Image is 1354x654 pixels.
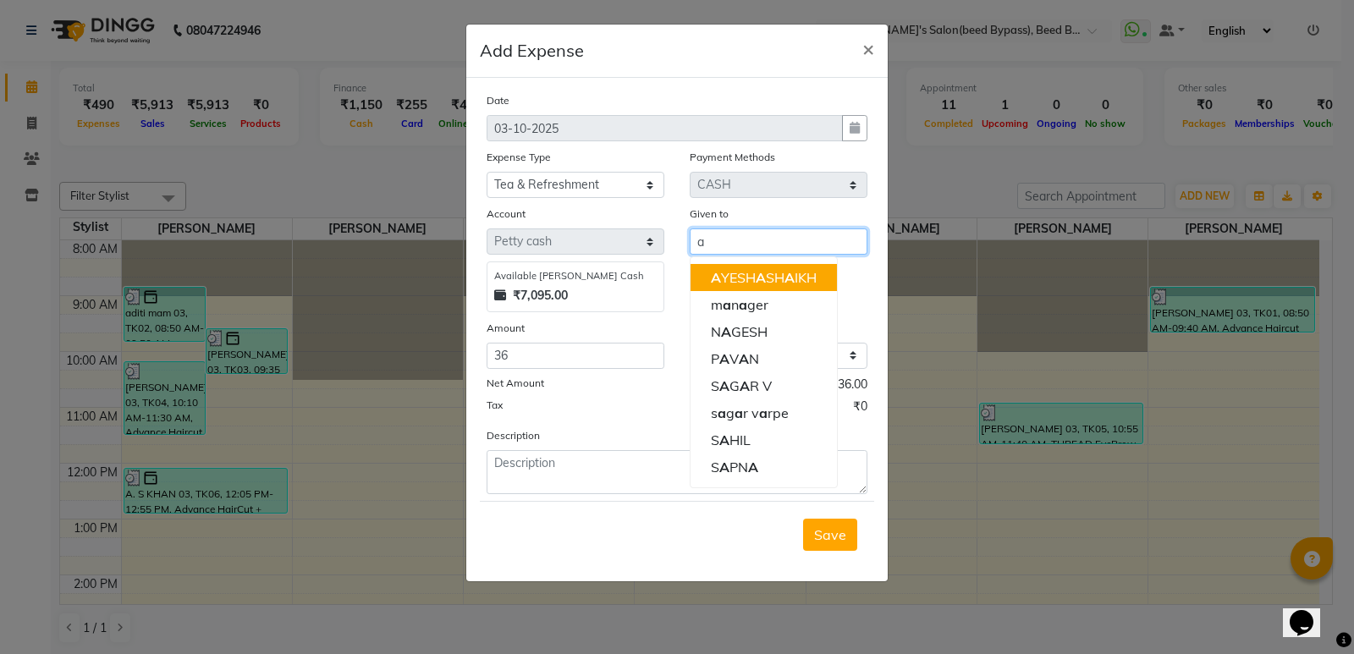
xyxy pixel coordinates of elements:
span: ₹0 [853,398,867,420]
div: Available [PERSON_NAME] Cash [494,269,657,283]
button: Save [803,519,857,551]
span: A [784,269,795,286]
span: A [739,350,749,367]
ngb-highlight: m n ger [711,296,768,313]
label: Payment Methods [690,150,775,165]
button: Close [849,25,888,72]
label: Given to [690,206,729,222]
span: A [719,377,729,394]
ngb-highlight: YESH SH IKH [711,269,817,286]
label: Net Amount [487,376,544,391]
label: Expense Type [487,150,551,165]
span: A [719,459,729,475]
span: A [740,377,750,394]
span: A [721,323,731,340]
ngb-highlight: S PN [711,459,758,475]
span: A [748,459,758,475]
span: A [719,350,729,367]
input: Given to [690,228,867,255]
span: a [718,404,726,421]
ngb-highlight: N GESH [711,323,768,340]
span: a [735,404,743,421]
ngb-highlight: S G R V [711,377,772,394]
strong: ₹7,095.00 [513,287,568,305]
label: Account [487,206,526,222]
input: Amount [487,343,664,369]
ngb-highlight: P V N [711,350,759,367]
span: A [711,269,721,286]
span: A [719,431,729,448]
label: Amount [487,321,525,336]
span: a [759,404,768,421]
label: Date [487,93,509,108]
h5: Add Expense [480,38,584,63]
iframe: chat widget [1283,586,1337,637]
label: Tax [487,398,503,413]
label: Description [487,428,540,443]
ngb-highlight: S HIL [711,431,751,448]
span: A [756,269,766,286]
span: × [862,36,874,61]
span: Save [814,526,846,543]
span: ₹36.00 [830,376,867,398]
span: a [723,296,731,313]
span: a [739,296,747,313]
ngb-highlight: s g r v rpe [711,404,789,421]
